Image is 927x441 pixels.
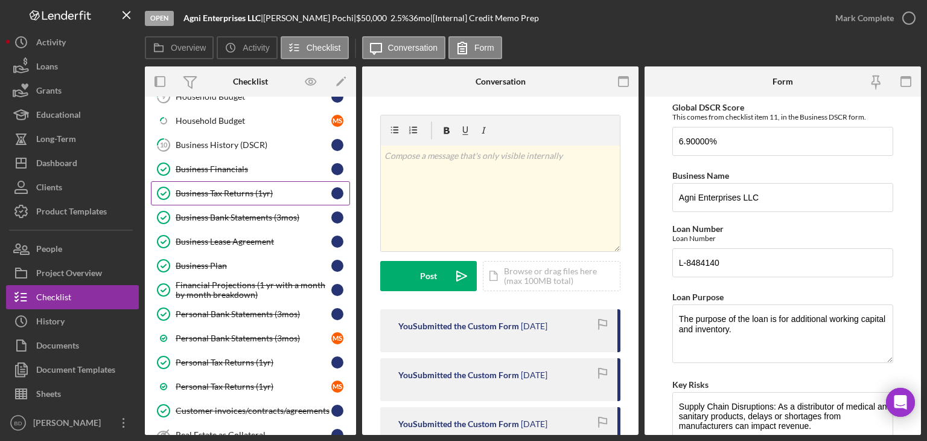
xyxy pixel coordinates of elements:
label: Loan Purpose [672,292,724,302]
div: Household Budget [176,92,331,101]
div: Loans [36,54,58,82]
span: $50,000 [356,13,387,23]
a: Loans [6,54,139,79]
text: BD [14,420,22,427]
button: Document Templates [6,358,139,382]
div: Financial Projections (1 yr with a month by month breakdown) [176,280,331,300]
a: Customer invoices/contracts/agreements [151,399,350,423]
button: People [6,237,139,261]
b: Agni Enterprises LLC [183,13,261,23]
a: Personal Tax Returns (1yr)MS [151,375,350,399]
time: 2025-09-05 18:26 [521,370,547,380]
div: History [36,309,65,336]
div: Business Bank Statements (3mos) [176,213,331,222]
button: BD[PERSON_NAME] [6,411,139,435]
button: Sheets [6,382,139,406]
div: Checklist [233,77,268,86]
a: Educational [6,103,139,127]
button: Form [448,36,502,59]
button: Mark Complete [823,6,921,30]
button: Checklist [6,285,139,309]
div: Activity [36,30,66,57]
div: Dashboard [36,151,77,178]
div: You Submitted the Custom Form [398,419,519,429]
label: Activity [243,43,269,53]
div: Business Plan [176,261,331,271]
div: People [36,237,62,264]
div: Open Intercom Messenger [886,388,915,417]
a: Business Bank Statements (3mos) [151,205,350,230]
label: Global DSCR Score [672,102,744,112]
div: Conversation [476,77,526,86]
div: You Submitted the Custom Form [398,321,519,331]
button: Clients [6,175,139,199]
button: Dashboard [6,151,139,175]
div: Personal Bank Statements (3mos) [176,309,331,319]
div: Personal Tax Returns (1yr) [176,382,331,391]
label: Checklist [307,43,341,53]
time: 2025-09-05 18:24 [521,419,547,429]
textarea: The purpose of the loan is for additional working capital and inventory. [672,304,893,362]
button: Conversation [362,36,446,59]
button: Activity [6,30,139,54]
div: Personal Bank Statements (3mos) [176,333,331,343]
div: Educational [36,103,81,130]
button: Long-Term [6,127,139,151]
a: Business Plan [151,254,350,278]
div: | [183,13,263,23]
label: Loan Number [672,224,724,234]
div: M S [331,381,343,393]
div: This comes from checklist item 11, in the Business DSCR form. [672,112,893,121]
div: You Submitted the Custom Form [398,370,519,380]
button: Post [380,261,477,291]
div: Form [772,77,793,86]
div: Documents [36,333,79,361]
button: Overview [145,36,214,59]
a: 9Household Budget [151,85,350,109]
div: 2.5 % [390,13,409,23]
label: Key Risks [672,379,709,390]
div: [PERSON_NAME] [30,411,109,438]
label: Conversation [388,43,438,53]
div: Loan Number [672,234,893,243]
div: Business History (DSCR) [176,140,331,150]
div: Checklist [36,285,71,312]
div: | [Internal] Credit Memo Prep [430,13,539,23]
div: Project Overview [36,261,102,288]
div: Grants [36,79,62,106]
div: 36 mo [409,13,430,23]
div: Mark Complete [835,6,894,30]
div: M S [331,332,343,344]
div: Customer invoices/contracts/agreements [176,406,331,416]
a: Personal Bank Statements (3mos)MS [151,326,350,350]
tspan: 10 [160,141,168,149]
button: Documents [6,333,139,358]
a: Product Templates [6,199,139,224]
div: Personal Tax Returns (1yr) [176,358,331,367]
a: Household BudgetMS [151,109,350,133]
button: Project Overview [6,261,139,285]
time: 2025-09-05 18:26 [521,321,547,331]
label: Business Name [672,170,729,181]
div: Real Estate as Collateral [176,430,331,440]
button: History [6,309,139,333]
button: Grants [6,79,139,103]
div: Post [420,261,437,291]
tspan: 9 [162,92,166,100]
div: Product Templates [36,199,107,227]
div: Household Budget [176,116,331,126]
button: Checklist [281,36,349,59]
div: Business Lease Agreement [176,237,331,246]
div: Clients [36,175,62,202]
